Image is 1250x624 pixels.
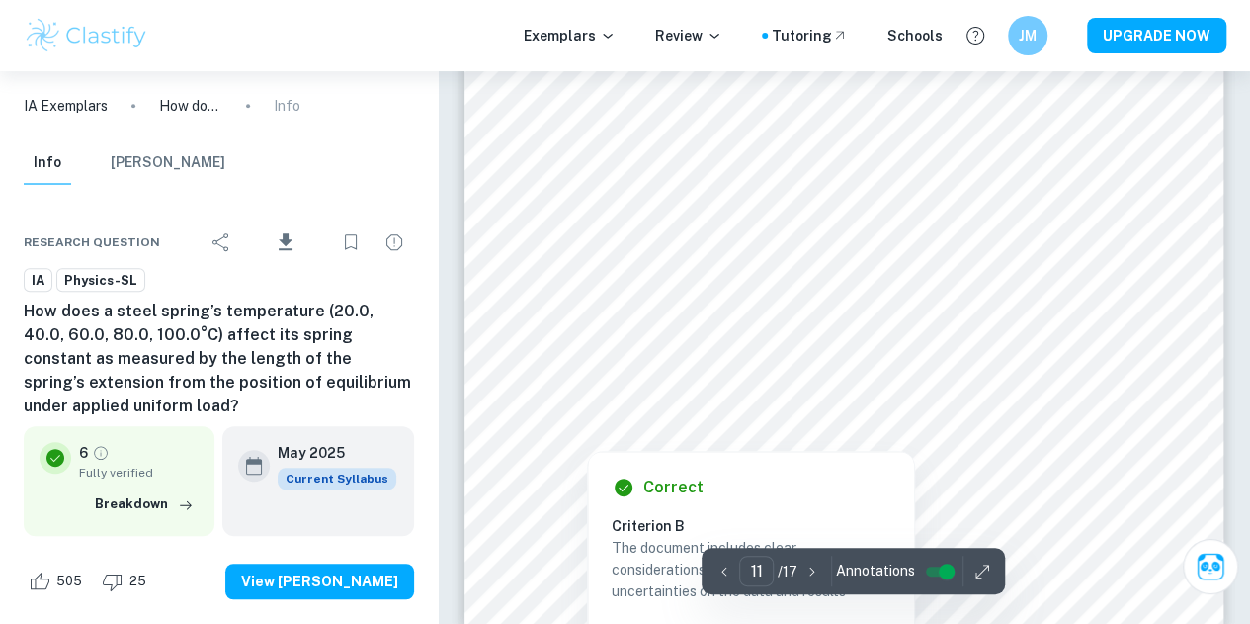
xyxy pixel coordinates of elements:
span: Physics-SL [57,271,144,291]
a: IA [24,268,52,293]
button: Ask Clai [1183,539,1238,594]
span: IA [25,271,51,291]
div: This exemplar is based on the current syllabus. Feel free to refer to it for inspiration/ideas wh... [278,468,396,490]
span: 25 [119,572,157,591]
a: IA Exemplars [24,95,108,117]
h6: How does a steel spring’s temperature (20.0, 40.0, 60.0, 80.0, 100.0°C) affect its spring constan... [24,300,414,418]
span: Fully verified [79,464,199,482]
h6: JM [1017,25,1040,46]
button: UPGRADE NOW [1087,18,1226,53]
p: Exemplars [524,25,616,46]
button: Info [24,141,71,185]
span: 505 [45,572,93,591]
a: Physics-SL [56,268,145,293]
button: Breakdown [90,490,199,519]
div: Bookmark [331,223,371,262]
a: Schools [887,25,943,46]
div: Dislike [97,566,157,597]
a: Tutoring [772,25,848,46]
p: How does a steel spring’s temperature (20.0, 40.0, 60.0, 80.0, 100.0°C) affect its spring constan... [159,95,222,117]
span: Annotations [836,561,915,581]
p: Info [274,95,300,117]
p: Review [655,25,722,46]
div: Download [245,217,327,268]
button: JM [1008,16,1047,55]
p: / 17 [778,561,797,582]
p: 6 [79,442,88,464]
span: Current Syllabus [278,468,396,490]
button: [PERSON_NAME] [111,141,225,185]
div: Like [24,566,93,597]
span: Research question [24,233,160,251]
button: Help and Feedback [958,19,992,52]
div: Share [202,223,241,262]
button: View [PERSON_NAME] [225,564,414,599]
h6: Criterion B [612,515,906,537]
a: Grade fully verified [92,444,110,462]
img: Clastify logo [24,16,149,55]
h6: Correct [643,476,704,499]
p: The document includes clear considerations of the impact of uncertainties on the data and results [612,537,890,602]
div: Report issue [375,223,414,262]
h6: May 2025 [278,442,380,464]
